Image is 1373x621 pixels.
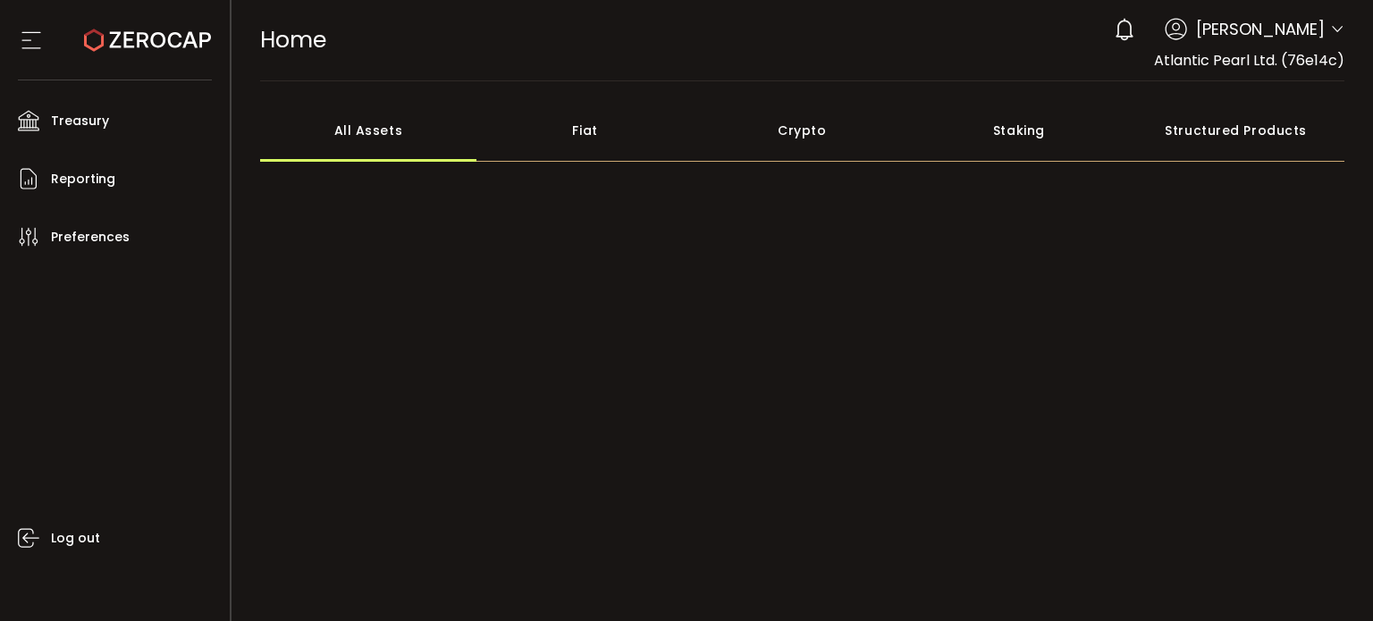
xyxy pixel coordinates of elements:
span: Atlantic Pearl Ltd. (76e14c) [1154,50,1344,71]
iframe: Chat Widget [1284,535,1373,621]
div: Crypto [694,99,911,162]
span: Log out [51,525,100,551]
div: Fiat [476,99,694,162]
span: Treasury [51,108,109,134]
div: All Assets [260,99,477,162]
div: Structured Products [1127,99,1344,162]
div: Staking [911,99,1128,162]
span: Reporting [51,166,115,192]
span: Home [260,24,326,55]
span: [PERSON_NAME] [1196,17,1325,41]
span: Preferences [51,224,130,250]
